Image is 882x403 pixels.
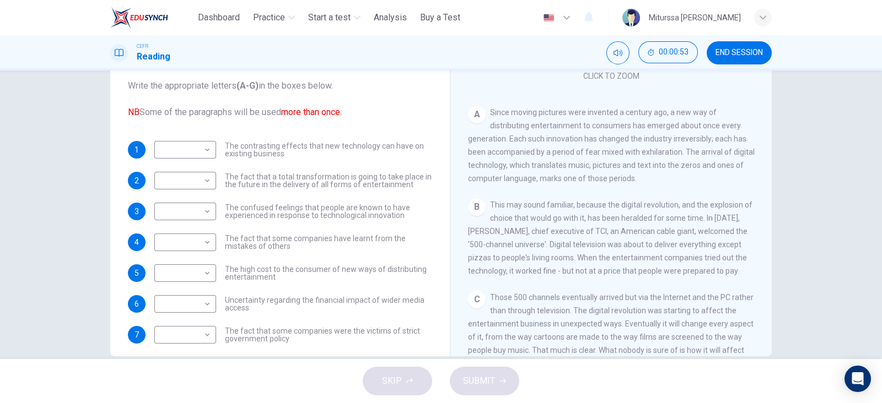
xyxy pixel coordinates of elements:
[542,14,556,22] img: en
[225,296,432,312] span: Uncertainty regarding the financial impact of wider media access
[249,8,299,28] button: Practice
[622,9,640,26] img: Profile picture
[137,50,170,63] h1: Reading
[253,11,285,24] span: Practice
[110,7,193,29] a: ELTC logo
[193,8,244,28] button: Dashboard
[225,142,432,157] span: The contrasting effects that new technology can have on existing business
[659,48,689,57] span: 00:00:53
[128,107,139,117] font: NB
[716,48,763,57] span: END SESSION
[416,8,465,28] button: Buy a Test
[135,269,139,277] span: 5
[468,291,486,308] div: C
[225,204,432,219] span: The confused feelings that people are known to have experienced in response to technological inno...
[225,173,432,188] span: The fact that a total transformation is going to take place in the future in the delivery of all ...
[468,106,486,123] div: A
[649,11,741,24] div: Miturssa [PERSON_NAME]
[110,7,168,29] img: ELTC logo
[420,11,460,24] span: Buy a Test
[135,208,139,215] span: 3
[135,300,139,308] span: 6
[638,41,698,63] button: 00:00:53
[225,235,432,250] span: The fact that some companies have learnt from the mistakes of others
[198,11,240,24] span: Dashboard
[308,11,351,24] span: Start a test
[128,26,432,119] span: The Reading Passage has 7 paragraphs . Which paragraph mentions the following? Write the appropri...
[135,177,139,184] span: 2
[468,108,755,183] span: Since moving pictures were invented a century ago, a new way of distributing entertainment to con...
[225,327,432,342] span: The fact that some companies were the victims of strict government policy
[304,8,365,28] button: Start a test
[135,146,139,154] span: 1
[236,80,259,91] b: (A-G)
[135,331,139,339] span: 7
[369,8,411,28] button: Analysis
[281,107,342,117] font: more than once.
[468,198,486,216] div: B
[638,41,698,64] div: Hide
[225,265,432,281] span: The high cost to the consumer of new ways of distributing entertainment
[137,42,148,50] span: CEFR
[606,41,630,64] div: Mute
[468,293,754,368] span: Those 500 channels eventually arrived but via the Internet and the PC rather than through televis...
[845,366,871,392] div: Open Intercom Messenger
[707,41,772,64] button: END SESSION
[468,200,752,275] span: This may sound familiar, because the digital revolution, and the explosion of choice that would g...
[135,238,139,246] span: 4
[374,11,407,24] span: Analysis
